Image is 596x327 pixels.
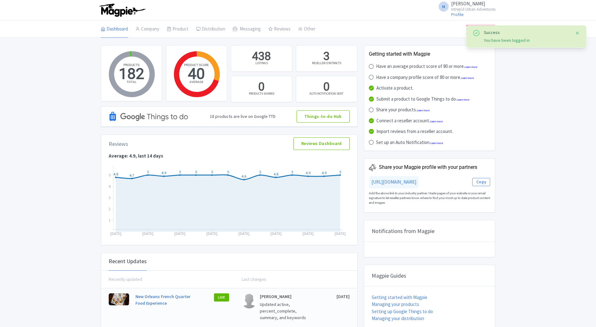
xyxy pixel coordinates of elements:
span: [PERSON_NAME] [451,1,485,7]
tspan: 1 [108,218,110,222]
a: Learn more [417,109,429,112]
div: Magpie Guides [364,265,495,286]
p: [PERSON_NAME] [260,293,309,300]
div: AUTO NOTIFICATION SENT [309,91,343,96]
a: M [PERSON_NAME] Intrepid Urban Adventures [435,1,495,11]
div: RESELLER CONTRACTS [312,61,341,65]
a: Managing your products [372,301,419,307]
tspan: [DATE] [303,231,314,236]
a: Distribution [196,20,225,38]
a: Dashboard [101,20,128,38]
div: Notifications from Magpie [364,220,495,242]
div: Reviews [109,140,128,148]
tspan: [DATE] [238,231,249,236]
div: Share your products. [376,106,429,114]
a: [URL][DOMAIN_NAME] [371,179,416,185]
div: Recent Updates [109,252,147,271]
a: Reviews [268,20,291,38]
a: Profile [451,12,464,17]
p: Updated active, percent_complete, summary, and keywords [260,301,309,321]
a: Reviews Dashboard [293,137,350,150]
div: Recently updated [109,276,229,283]
span: M [439,2,449,12]
a: Subscription [466,25,495,33]
tspan: [DATE] [335,231,346,236]
a: Company [135,20,159,38]
a: Messaging [233,20,261,38]
tspan: 2 [108,206,110,211]
img: Urban-Adventures-USA-New-Orleans-French-Quarter-Food-Experience-gumbo-and-red-beans-rice-3_iyande... [109,293,129,305]
div: Success [484,29,570,36]
div: Set up an Auto Notification. [376,139,443,146]
a: Other [298,20,315,38]
tspan: 3 [108,195,110,200]
a: Setting up Google Things to do [372,308,433,314]
tspan: [DATE] [142,231,153,236]
div: Share your Magpie profile with your partners [379,163,477,171]
tspan: 5 [108,172,110,177]
tspan: [DATE] [110,231,121,236]
div: 438 [252,49,271,64]
tspan: [DATE] [174,231,185,236]
div: LISTINGS [255,61,268,65]
div: Submit a product to Google Things to do. [376,96,469,103]
a: 3 RESELLER CONTRACTS [296,45,357,72]
div: 18 products are live on Google TTD [210,113,276,120]
div: Connect a reseller account. [376,117,443,125]
div: Import reviews from a reseller account. [376,128,453,135]
a: Learn more [461,77,474,80]
a: Product [167,20,189,38]
a: Managing your distribution [372,315,424,321]
div: 3 [323,49,330,64]
a: Learn more [465,66,477,69]
a: New Orleans French Quarter Food Experience [135,294,190,306]
a: 438 LISTINGS [231,45,292,72]
div: Add the above link to your industry partner / trade pages of your website or your email signature... [369,188,490,208]
tspan: 4 [108,184,110,188]
a: Learn more [430,120,443,123]
div: Activate a product. [376,85,413,92]
div: 0 [258,79,265,95]
p: Average: 4.9, last 14 days [104,152,355,160]
a: 0 PRODUCTS SHARED [231,76,292,102]
tspan: [DATE] [206,231,217,236]
img: contact-b11cc6e953956a0c50a2f97983291f06.png [242,293,257,308]
button: Copy [472,178,490,186]
img: logo-ab69f6fb50320c5b225c76a69d11143b.png [98,3,146,17]
div: [DATE] [309,293,350,322]
div: You have been logged in [484,37,570,44]
small: Intrepid Urban Adventures [451,7,495,11]
tspan: [DATE] [271,231,282,236]
a: 0 AUTO NOTIFICATION SENT [296,76,357,102]
div: Have an average product score of 80 or more. [376,63,477,70]
div: Last changes [229,276,350,283]
div: Have a company profile score of 80 or more. [376,74,474,81]
a: Getting started with Magpie [372,294,427,300]
img: Google TTD [109,103,189,130]
a: Learn more [430,142,443,145]
a: Learn more [457,98,469,101]
div: PRODUCTS SHARED [249,91,274,96]
a: Things-to-do Hub [297,110,350,123]
div: Getting started with Magpie [369,50,490,58]
div: 0 [323,79,330,95]
button: Close [575,29,580,37]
